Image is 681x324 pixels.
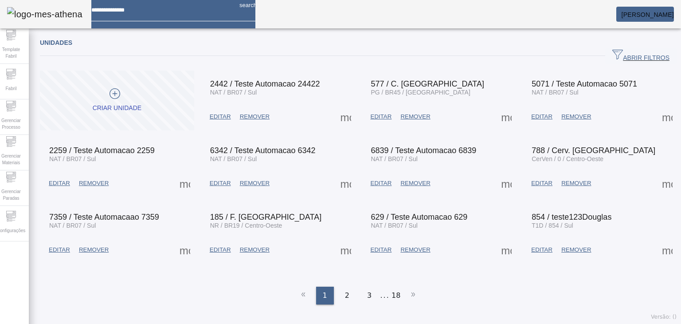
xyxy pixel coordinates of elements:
[240,245,270,254] span: REMOVER
[400,179,430,188] span: REMOVER
[177,175,193,191] button: Mais
[498,175,514,191] button: Mais
[532,213,611,221] span: 854 / teste123Douglas
[79,245,109,254] span: REMOVER
[612,49,669,63] span: ABRIR FILTROS
[498,242,514,258] button: Mais
[371,112,392,121] span: EDITAR
[366,242,396,258] button: EDITAR
[177,242,193,258] button: Mais
[396,242,434,258] button: REMOVER
[49,222,96,229] span: NAT / BR07 / Sul
[396,109,434,125] button: REMOVER
[527,109,557,125] button: EDITAR
[391,287,400,304] li: 18
[531,112,552,121] span: EDITAR
[74,242,113,258] button: REMOVER
[400,112,430,121] span: REMOVER
[371,179,392,188] span: EDITAR
[210,155,257,162] span: NAT / BR07 / Sul
[210,146,316,155] span: 6342 / Teste Automacao 6342
[659,175,675,191] button: Mais
[49,155,96,162] span: NAT / BR07 / Sul
[651,314,677,320] span: Versão: ()
[622,11,674,18] span: [PERSON_NAME]
[49,146,155,155] span: 2259 / Teste Automacao 2259
[371,222,418,229] span: NAT / BR07 / Sul
[49,213,159,221] span: 7359 / Teste Automacaao 7359
[659,109,675,125] button: Mais
[210,222,282,229] span: NR / BR19 / Centro-Oeste
[367,290,372,301] span: 3
[532,79,637,88] span: 5071 / Teste Automacao 5071
[3,83,19,95] span: Fabril
[235,109,274,125] button: REMOVER
[371,213,468,221] span: 629 / Teste Automacao 629
[557,175,595,191] button: REMOVER
[532,222,573,229] span: T1D / 854 / Sul
[531,179,552,188] span: EDITAR
[210,179,231,188] span: EDITAR
[44,242,74,258] button: EDITAR
[338,175,354,191] button: Mais
[561,245,591,254] span: REMOVER
[527,242,557,258] button: EDITAR
[338,242,354,258] button: Mais
[531,245,552,254] span: EDITAR
[210,213,321,221] span: 185 / F. [GEOGRAPHIC_DATA]
[40,71,194,130] button: Criar unidade
[532,146,655,155] span: 788 / Cerv. [GEOGRAPHIC_DATA]
[527,175,557,191] button: EDITAR
[498,109,514,125] button: Mais
[371,146,477,155] span: 6839 / Teste Automacao 6839
[345,290,349,301] span: 2
[210,112,231,121] span: EDITAR
[371,79,484,88] span: 577 / C. [GEOGRAPHIC_DATA]
[210,79,320,88] span: 2442 / Teste Automacao 24422
[210,245,231,254] span: EDITAR
[205,242,235,258] button: EDITAR
[366,175,396,191] button: EDITAR
[557,242,595,258] button: REMOVER
[210,89,257,96] span: NAT / BR07 / Sul
[557,109,595,125] button: REMOVER
[240,179,270,188] span: REMOVER
[380,287,389,304] li: ...
[561,179,591,188] span: REMOVER
[371,155,418,162] span: NAT / BR07 / Sul
[659,242,675,258] button: Mais
[532,89,578,96] span: NAT / BR07 / Sul
[532,155,603,162] span: CerVen / 0 / Centro-Oeste
[240,112,270,121] span: REMOVER
[44,175,74,191] button: EDITAR
[396,175,434,191] button: REMOVER
[49,245,70,254] span: EDITAR
[605,48,677,64] button: ABRIR FILTROS
[49,179,70,188] span: EDITAR
[371,245,392,254] span: EDITAR
[40,39,72,46] span: Unidades
[205,175,235,191] button: EDITAR
[7,7,82,21] img: logo-mes-athena
[235,242,274,258] button: REMOVER
[74,175,113,191] button: REMOVER
[93,104,141,113] div: Criar unidade
[79,179,109,188] span: REMOVER
[561,112,591,121] span: REMOVER
[338,109,354,125] button: Mais
[400,245,430,254] span: REMOVER
[235,175,274,191] button: REMOVER
[371,89,470,96] span: PG / BR45 / [GEOGRAPHIC_DATA]
[366,109,396,125] button: EDITAR
[205,109,235,125] button: EDITAR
